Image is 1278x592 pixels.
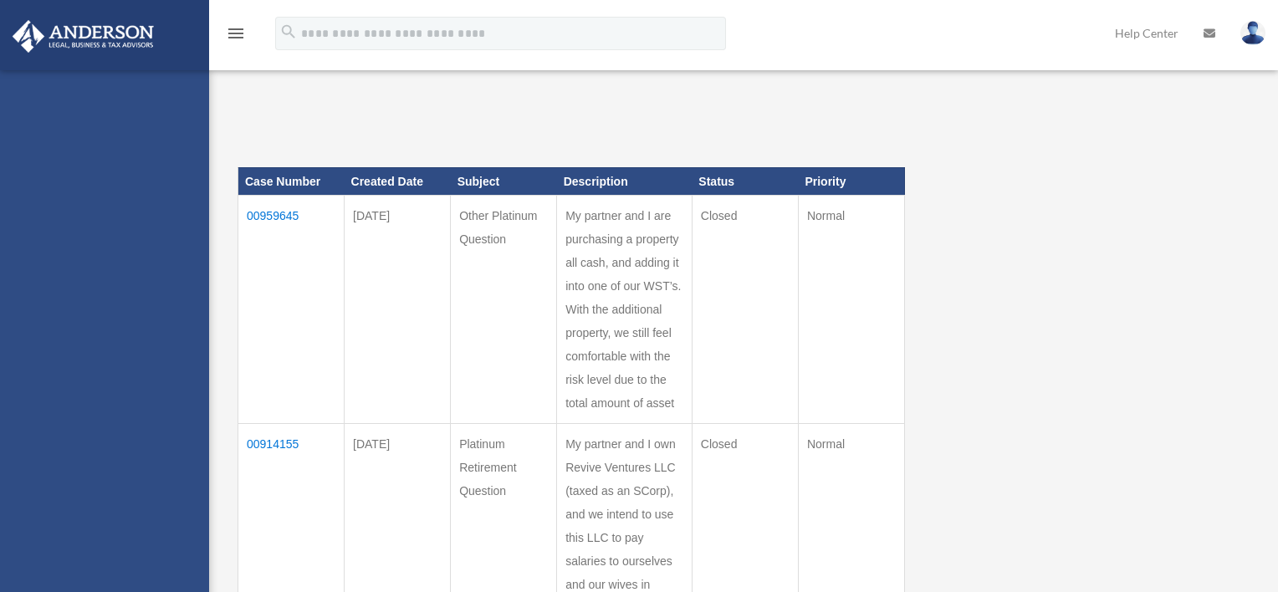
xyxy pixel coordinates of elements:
[557,167,693,196] th: Description
[345,167,451,196] th: Created Date
[692,196,798,424] td: Closed
[238,196,345,424] td: 00959645
[451,167,557,196] th: Subject
[798,167,904,196] th: Priority
[226,29,246,43] a: menu
[1240,21,1265,45] img: User Pic
[345,196,451,424] td: [DATE]
[279,23,298,41] i: search
[557,196,693,424] td: My partner and I are purchasing a property all cash, and adding it into one of our WST’s. With th...
[226,23,246,43] i: menu
[692,167,798,196] th: Status
[8,20,159,53] img: Anderson Advisors Platinum Portal
[238,167,345,196] th: Case Number
[451,196,557,424] td: Other Platinum Question
[798,196,904,424] td: Normal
